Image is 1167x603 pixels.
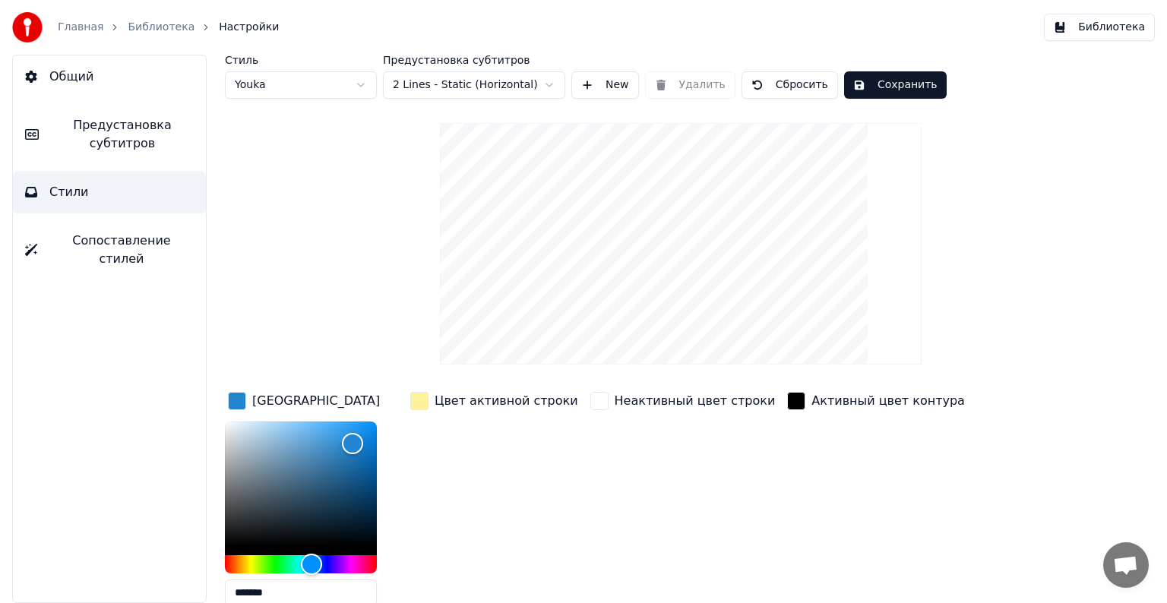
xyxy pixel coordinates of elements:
[1044,14,1155,41] button: Библиотека
[784,389,968,413] button: Активный цвет контура
[615,392,776,410] div: Неактивный цвет строки
[1103,542,1149,588] div: Открытый чат
[58,20,279,35] nav: breadcrumb
[12,12,43,43] img: youka
[225,421,377,546] div: Color
[49,232,194,268] span: Сопоставление стилей
[225,389,383,413] button: [GEOGRAPHIC_DATA]
[407,389,581,413] button: Цвет активной строки
[571,71,639,99] button: New
[49,68,93,86] span: Общий
[383,55,565,65] label: Предустановка субтитров
[225,55,377,65] label: Стиль
[51,116,194,153] span: Предустановка субтитров
[128,20,194,35] a: Библиотека
[13,219,206,280] button: Сопоставление стилей
[252,392,380,410] div: [GEOGRAPHIC_DATA]
[58,20,103,35] a: Главная
[811,392,965,410] div: Активный цвет контура
[13,55,206,98] button: Общий
[219,20,279,35] span: Настройки
[435,392,578,410] div: Цвет активной строки
[844,71,947,99] button: Сохранить
[225,555,377,573] div: Hue
[13,104,206,165] button: Предустановка субтитров
[742,71,838,99] button: Сбросить
[587,389,779,413] button: Неактивный цвет строки
[49,183,89,201] span: Стили
[13,171,206,213] button: Стили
